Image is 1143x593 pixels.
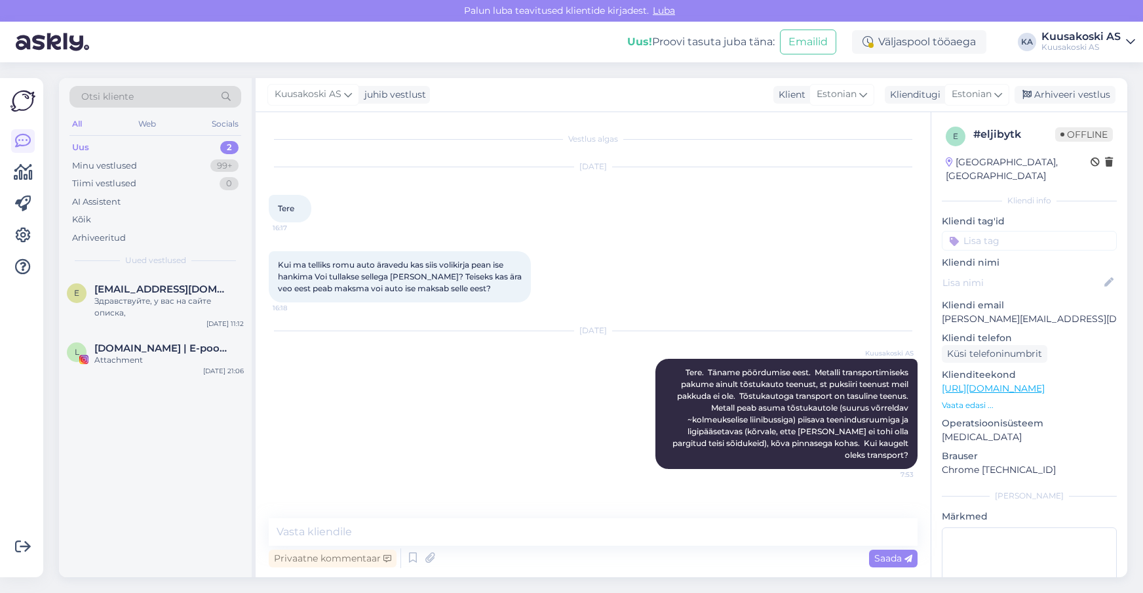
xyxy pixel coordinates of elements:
p: Vaata edasi ... [942,399,1117,411]
p: Kliendi email [942,298,1117,312]
p: Märkmed [942,510,1117,523]
div: 2 [220,141,239,154]
div: Kuusakoski AS [1041,42,1121,52]
p: [MEDICAL_DATA] [942,430,1117,444]
span: e [74,288,79,298]
div: Klient [773,88,805,102]
div: [DATE] [269,161,918,173]
p: Kliendi tag'id [942,215,1117,228]
div: Klienditugi [885,88,940,102]
span: Saada [874,552,912,564]
span: Kuusakoski AS [275,87,341,102]
div: Uus [72,141,89,154]
p: Brauser [942,449,1117,463]
div: [DATE] 21:06 [203,366,244,376]
p: [PERSON_NAME][EMAIL_ADDRESS][DOMAIN_NAME] [942,312,1117,326]
div: juhib vestlust [359,88,426,102]
div: 99+ [210,159,239,173]
div: KA [1018,33,1036,51]
div: [GEOGRAPHIC_DATA], [GEOGRAPHIC_DATA] [946,155,1091,183]
div: [PERSON_NAME] [942,490,1117,502]
span: Kui ma telliks romu auto äravedu kas siis volikirja pean ise hankima Voi tullakse sellega [PERSON... [278,260,524,293]
div: Minu vestlused [72,159,137,173]
p: Chrome [TECHNICAL_ID] [942,463,1117,477]
span: e [953,131,958,141]
div: Attachment [94,354,244,366]
div: # eljibytk [973,127,1055,142]
div: [DATE] 11:12 [206,319,244,329]
div: Privaatne kommentaar [269,550,397,567]
span: 7:53 [864,470,914,480]
a: [URL][DOMAIN_NAME] [942,382,1045,394]
div: Väljaspool tööaega [852,30,986,54]
div: Vestlus algas [269,133,918,145]
span: Estonian [952,87,992,102]
div: Web [136,115,159,133]
div: [DATE] [269,325,918,337]
span: Otsi kliente [81,90,134,104]
div: Socials [209,115,241,133]
span: ekomassov@protonmail.com [94,283,231,295]
button: Emailid [780,30,836,54]
div: Здравствуйте, у вас на сайте описка, [94,295,244,319]
div: AI Assistent [72,195,121,209]
span: Luba [649,5,679,16]
div: Kliendi info [942,195,1117,207]
span: Offline [1055,127,1113,142]
div: Arhiveeri vestlus [1015,86,1115,104]
div: Proovi tasuta juba täna: [627,34,775,50]
div: Arhiveeritud [72,232,126,245]
span: l [75,347,79,357]
span: 16:17 [273,223,322,233]
div: Kõik [72,213,91,226]
div: Küsi telefoninumbrit [942,345,1047,363]
a: Kuusakoski ASKuusakoski AS [1041,31,1135,52]
div: Tiimi vestlused [72,177,136,190]
span: Tere. Täname pöördumise eest. Metalli transportimiseks pakume ainult tõstukauto teenust, st puksi... [672,367,912,460]
span: Estonian [817,87,857,102]
span: 16:18 [273,303,322,313]
b: Uus! [627,35,652,48]
p: Klienditeekond [942,368,1117,382]
span: Kuusakoski AS [864,348,914,358]
span: Uued vestlused [125,255,186,266]
div: 0 [220,177,239,190]
input: Lisa tag [942,231,1117,251]
span: lapseheaks.ee | E-pood, mis kasvab koos Sinu perega [94,342,231,354]
div: All [69,115,85,133]
img: Askly Logo [10,89,35,113]
p: Operatsioonisüsteem [942,417,1117,430]
p: Kliendi nimi [942,256,1117,270]
span: Tere [278,203,294,213]
div: Kuusakoski AS [1041,31,1121,42]
input: Lisa nimi [942,276,1102,290]
p: Kliendi telefon [942,331,1117,345]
